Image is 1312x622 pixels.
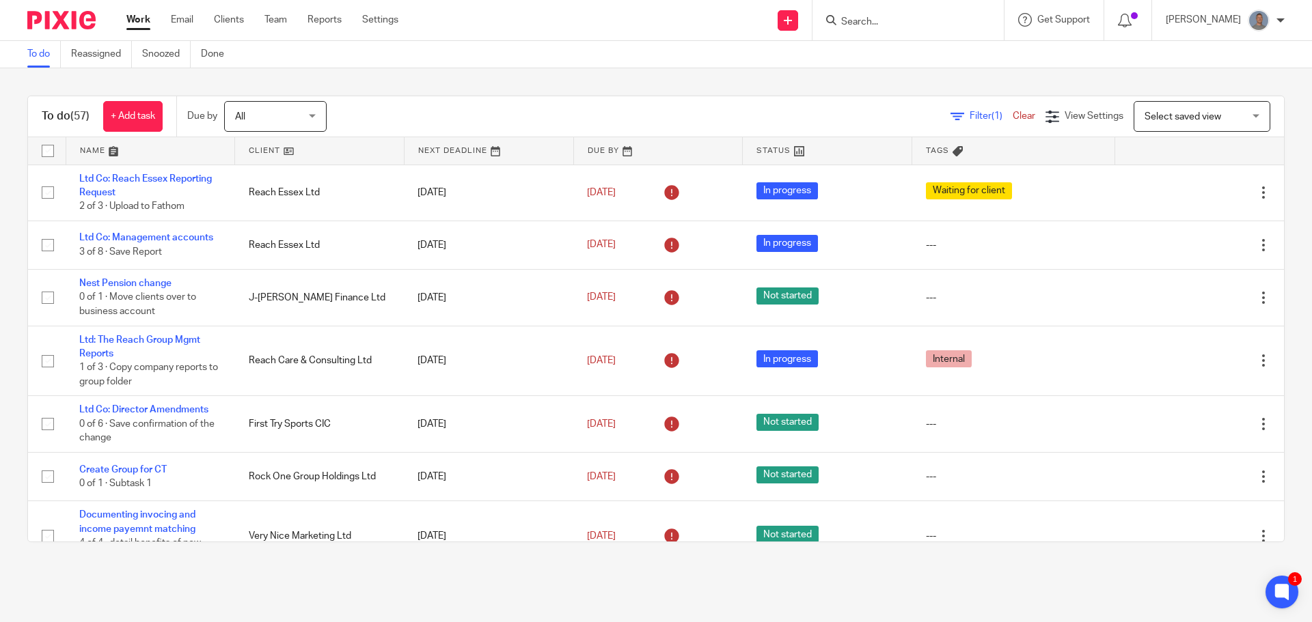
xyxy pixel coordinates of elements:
td: Very Nice Marketing Ltd [235,501,405,571]
span: 3 of 8 · Save Report [79,247,162,257]
a: Ltd Co: Management accounts [79,233,213,242]
span: Internal [926,350,972,367]
span: (1) [992,111,1002,121]
a: Clear [1013,111,1035,121]
p: [PERSON_NAME] [1166,13,1241,27]
span: [DATE] [587,293,616,302]
a: Work [126,13,150,27]
span: All [235,112,245,122]
a: + Add task [103,101,163,132]
span: [DATE] [587,240,616,250]
input: Search [840,16,963,29]
span: [DATE] [587,531,616,541]
td: Reach Essex Ltd [235,165,405,221]
span: [DATE] [587,188,616,197]
span: Select saved view [1145,112,1221,122]
span: 1 of 3 · Copy company reports to group folder [79,363,218,386]
span: 2 of 3 · Upload to Fathom [79,201,184,211]
span: Tags [926,147,949,154]
a: Settings [362,13,398,27]
td: [DATE] [404,165,573,221]
a: Ltd Co: Director Amendments [79,405,208,414]
td: [DATE] [404,452,573,500]
a: To do [27,41,61,68]
span: In progress [756,235,818,252]
div: --- [926,417,1102,431]
a: Team [264,13,287,27]
a: Create Group for CT [79,465,167,475]
h1: To do [42,109,90,124]
span: In progress [756,350,818,367]
span: [DATE] [587,356,616,365]
a: Clients [214,13,244,27]
td: J-[PERSON_NAME] Finance Ltd [235,270,405,326]
a: Documenting invocing and income payemnt matching [79,510,195,533]
td: [DATE] [404,270,573,326]
a: Done [201,41,234,68]
div: 1 [1288,572,1302,586]
a: Reports [307,13,342,27]
img: James%20Headshot.png [1248,10,1270,31]
span: Not started [756,466,819,483]
a: Nest Pension change [79,279,172,288]
div: --- [926,291,1102,305]
td: Reach Essex Ltd [235,221,405,269]
span: (57) [70,111,90,122]
td: [DATE] [404,326,573,396]
span: Filter [970,111,1013,121]
span: In progress [756,182,818,199]
div: --- [926,470,1102,483]
a: Snoozed [142,41,191,68]
span: Waiting for client [926,182,1012,199]
span: Not started [756,414,819,431]
span: [DATE] [587,419,616,429]
a: Ltd Co: Reach Essex Reporting Request [79,174,212,197]
td: Reach Care & Consulting Ltd [235,326,405,396]
p: Due by [187,109,217,123]
td: First Try Sports CIC [235,396,405,452]
a: Reassigned [71,41,132,68]
div: --- [926,238,1102,252]
span: Not started [756,287,819,305]
span: Not started [756,526,819,543]
span: Get Support [1037,15,1090,25]
a: Email [171,13,193,27]
img: Pixie [27,11,96,29]
span: 0 of 1 · Move clients over to business account [79,293,196,317]
td: Rock One Group Holdings Ltd [235,452,405,500]
span: 4 of 4 · detail benefits of new process [79,538,201,562]
div: --- [926,529,1102,543]
span: [DATE] [587,472,616,481]
span: 0 of 1 · Subtask 1 [79,479,152,488]
span: View Settings [1065,111,1123,121]
a: Ltd: The Reach Group Mgmt Reports [79,335,200,358]
span: 0 of 6 · Save confirmation of the change [79,419,215,443]
td: [DATE] [404,221,573,269]
td: [DATE] [404,396,573,452]
td: [DATE] [404,501,573,571]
